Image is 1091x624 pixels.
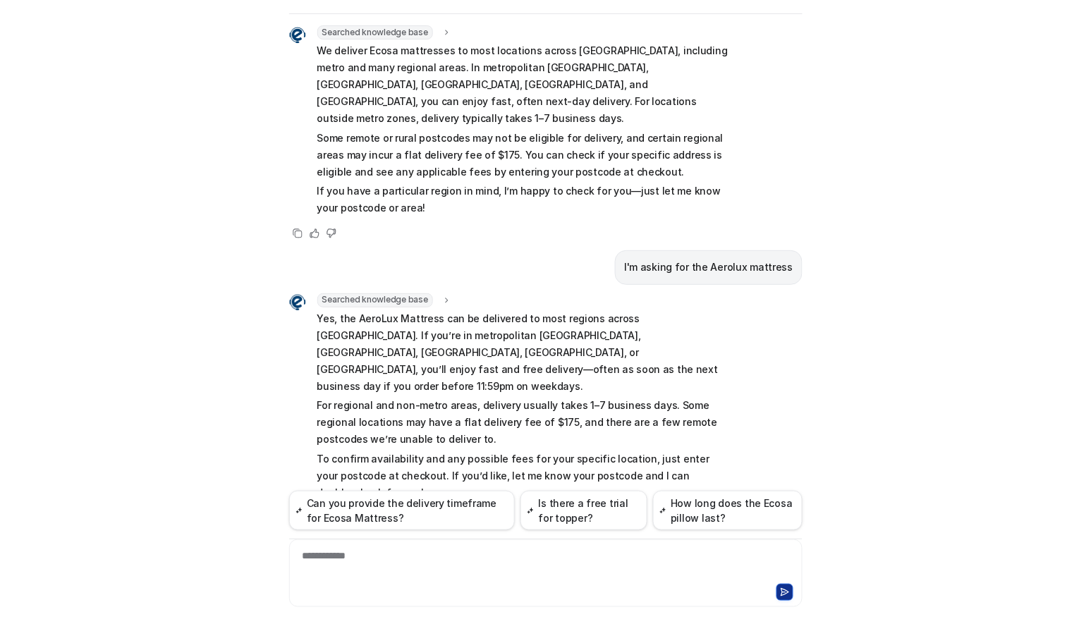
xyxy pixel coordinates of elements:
p: Some remote or rural postcodes may not be eligible for delivery, and certain regional areas may i... [317,130,730,181]
button: How long does the Ecosa pillow last? [653,491,803,530]
img: Widget [289,27,306,44]
button: Can you provide the delivery timeframe for Ecosa Mattress? [289,491,516,530]
p: To confirm availability and any possible fees for your specific location, just enter your postcod... [317,451,730,501]
p: If you have a particular region in mind, I’m happy to check for you—just let me know your postcod... [317,183,730,216]
p: We deliver Ecosa mattresses to most locations across [GEOGRAPHIC_DATA], including metro and many ... [317,42,730,127]
p: I'm asking for the Aerolux mattress [624,259,793,276]
span: Searched knowledge base [317,293,433,307]
p: Yes, the AeroLux Mattress can be delivered to most regions across [GEOGRAPHIC_DATA]. If you’re in... [317,310,730,395]
button: Is there a free trial for topper? [520,491,647,530]
img: Widget [289,294,306,311]
p: For regional and non-metro areas, delivery usually takes 1–7 business days. Some regional locatio... [317,397,730,448]
span: Searched knowledge base [317,25,433,39]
